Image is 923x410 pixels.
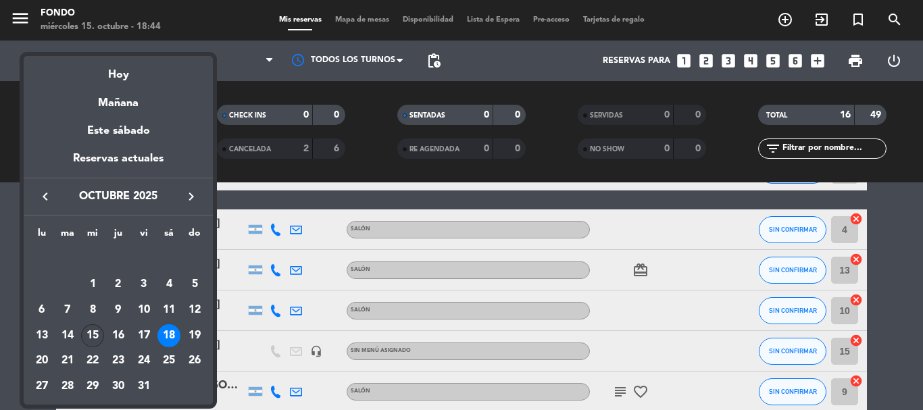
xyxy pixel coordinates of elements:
td: 31 de octubre de 2025 [131,374,157,399]
div: 1 [81,273,104,296]
div: 23 [107,350,130,373]
td: 10 de octubre de 2025 [131,297,157,323]
div: 10 [132,299,155,322]
div: 28 [56,375,79,398]
div: 3 [132,273,155,296]
div: 5 [183,273,206,296]
td: 4 de octubre de 2025 [157,272,182,298]
div: Reservas actuales [24,150,213,178]
th: domingo [182,226,207,247]
td: 3 de octubre de 2025 [131,272,157,298]
td: 21 de octubre de 2025 [55,349,80,374]
div: 7 [56,299,79,322]
td: 25 de octubre de 2025 [157,349,182,374]
th: miércoles [80,226,105,247]
th: viernes [131,226,157,247]
div: 19 [183,324,206,347]
th: lunes [29,226,55,247]
div: Mañana [24,84,213,112]
td: 26 de octubre de 2025 [182,349,207,374]
div: 22 [81,350,104,373]
div: 30 [107,375,130,398]
div: 16 [107,324,130,347]
div: 14 [56,324,79,347]
td: 8 de octubre de 2025 [80,297,105,323]
div: 26 [183,350,206,373]
td: 2 de octubre de 2025 [105,272,131,298]
div: Este sábado [24,112,213,150]
div: 6 [30,299,53,322]
td: 7 de octubre de 2025 [55,297,80,323]
div: 11 [157,299,180,322]
td: 15 de octubre de 2025 [80,323,105,349]
th: jueves [105,226,131,247]
td: 14 de octubre de 2025 [55,323,80,349]
div: 31 [132,375,155,398]
td: 17 de octubre de 2025 [131,323,157,349]
td: 30 de octubre de 2025 [105,374,131,399]
button: keyboard_arrow_right [179,188,203,205]
td: 13 de octubre de 2025 [29,323,55,349]
div: 20 [30,350,53,373]
td: 24 de octubre de 2025 [131,349,157,374]
button: keyboard_arrow_left [33,188,57,205]
div: 15 [81,324,104,347]
div: 12 [183,299,206,322]
div: 2 [107,273,130,296]
td: 20 de octubre de 2025 [29,349,55,374]
span: octubre 2025 [57,188,179,205]
td: 18 de octubre de 2025 [157,323,182,349]
div: 21 [56,350,79,373]
td: 22 de octubre de 2025 [80,349,105,374]
td: 12 de octubre de 2025 [182,297,207,323]
td: 28 de octubre de 2025 [55,374,80,399]
div: 4 [157,273,180,296]
div: 25 [157,350,180,373]
i: keyboard_arrow_left [37,188,53,205]
div: 13 [30,324,53,347]
td: 16 de octubre de 2025 [105,323,131,349]
td: 29 de octubre de 2025 [80,374,105,399]
i: keyboard_arrow_right [183,188,199,205]
div: 27 [30,375,53,398]
div: 9 [107,299,130,322]
td: 19 de octubre de 2025 [182,323,207,349]
td: 1 de octubre de 2025 [80,272,105,298]
div: 17 [132,324,155,347]
th: sábado [157,226,182,247]
div: Hoy [24,56,213,84]
td: 11 de octubre de 2025 [157,297,182,323]
div: 29 [81,375,104,398]
td: 23 de octubre de 2025 [105,349,131,374]
td: 6 de octubre de 2025 [29,297,55,323]
td: OCT. [29,247,207,272]
div: 18 [157,324,180,347]
div: 8 [81,299,104,322]
td: 9 de octubre de 2025 [105,297,131,323]
th: martes [55,226,80,247]
div: 24 [132,350,155,373]
td: 27 de octubre de 2025 [29,374,55,399]
td: 5 de octubre de 2025 [182,272,207,298]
